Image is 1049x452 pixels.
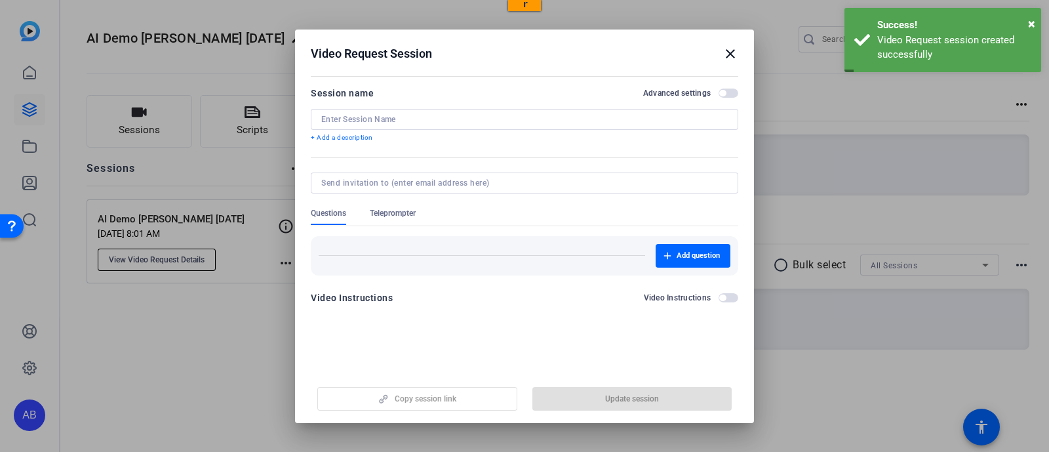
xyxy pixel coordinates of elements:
h2: Advanced settings [643,88,711,98]
div: Success! [877,18,1031,33]
img: blueamy [30,5,47,21]
button: Close [1028,14,1035,33]
div: Session name [311,85,374,101]
div: Video Instructions [311,290,393,306]
button: Add question [656,244,730,268]
button: LOAD [239,5,269,22]
h2: Video Instructions [644,293,711,303]
span: Questions [311,208,346,218]
input: ASIN, PO, Alias, + more... [67,5,172,22]
input: Send invitation to (enter email address here) [321,178,722,188]
mat-icon: close [722,46,738,62]
div: Video Request session created successfully [877,33,1031,62]
span: Teleprompter [370,208,416,218]
span: Add question [677,251,720,261]
div: Video Request Session [311,46,738,62]
span: × [1028,16,1035,31]
input: Enter Session Name [321,114,728,125]
input: ASIN [177,5,239,22]
p: + Add a description [311,133,738,143]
